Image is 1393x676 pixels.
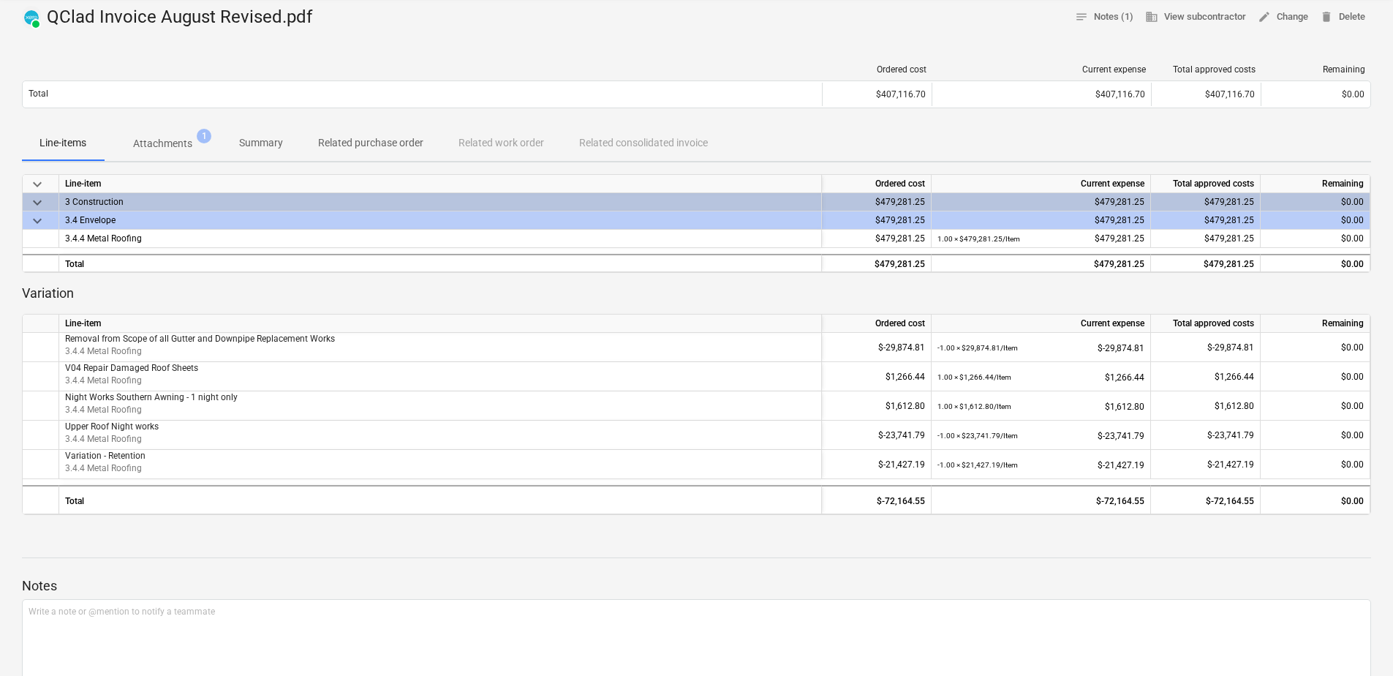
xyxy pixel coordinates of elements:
img: xero.svg [24,10,39,25]
div: $-21,427.19 [937,450,1144,480]
div: $-23,741.79 [1157,421,1254,450]
div: Remaining [1267,64,1365,75]
div: $479,281.25 [1157,211,1254,230]
div: $479,281.25 [1157,255,1254,274]
p: V04 Repair Damaged Roof Sheets [65,362,815,375]
div: Current expense [932,315,1151,333]
span: keyboard_arrow_down [29,212,46,230]
span: Notes (1) [1075,9,1133,26]
div: $-29,874.81 [828,333,925,362]
span: keyboard_arrow_down [29,194,46,211]
p: Variation [22,285,1371,302]
p: Summary [239,135,283,151]
span: 3.4.4 Metal Roofing [65,375,142,386]
div: $407,116.70 [938,89,1145,99]
p: Total [29,88,48,100]
div: $1,266.44 [1157,362,1254,391]
span: 3.4.4 Metal Roofing [65,463,142,473]
p: Related purchase order [318,135,423,151]
small: -1.00 × $21,427.19 / Item [937,461,1018,469]
div: $-23,741.79 [937,421,1144,451]
div: 3 Construction [65,193,815,211]
button: Notes (1) [1069,6,1139,29]
div: Total approved costs [1151,175,1261,193]
div: $0.00 [1266,391,1364,421]
span: notes [1075,10,1088,23]
div: $1,612.80 [937,391,1144,421]
p: Line-items [39,135,86,151]
p: Notes [22,577,1371,595]
div: $1,612.80 [828,391,925,421]
p: Variation - Retention [65,450,815,462]
span: 3.4.4 Metal Roofing [65,405,142,415]
span: keyboard_arrow_down [29,176,46,193]
small: 1.00 × $479,281.25 / Item [937,235,1020,243]
span: 3.4.4 Metal Roofing [65,346,142,356]
div: QClad Invoice August Revised.pdf [22,6,318,29]
div: $479,281.25 [828,193,925,211]
div: $479,281.25 [828,255,925,274]
div: Total [59,485,822,514]
div: 3.4 Envelope [65,211,815,229]
small: -1.00 × $29,874.81 / Item [937,344,1018,352]
span: Delete [1320,9,1365,26]
div: $479,281.25 [937,255,1144,274]
span: 3.4.4 Metal Roofing [65,233,142,244]
div: $479,281.25 [1157,230,1254,248]
div: Total approved costs [1158,64,1256,75]
div: $479,281.25 [937,211,1144,230]
div: $407,116.70 [1158,89,1255,99]
button: Delete [1314,6,1371,29]
small: -1.00 × $23,741.79 / Item [937,432,1018,440]
button: View subcontractor [1139,6,1252,29]
div: $0.00 [1266,230,1364,248]
div: $0.00 [1266,421,1364,450]
div: $-72,164.55 [828,487,925,516]
div: $479,281.25 [828,230,925,248]
p: Attachments [133,136,192,151]
div: Ordered cost [822,315,932,333]
span: Change [1258,9,1308,26]
div: $479,281.25 [937,230,1144,248]
div: $0.00 [1266,450,1364,479]
div: $-23,741.79 [828,421,925,450]
div: $0.00 [1266,211,1364,230]
div: $0.00 [1266,255,1364,274]
p: Removal from Scope of all Gutter and Downpipe Replacement Works [65,333,815,345]
p: Night Works Southern Awning - 1 night only [65,391,815,404]
button: Change [1252,6,1314,29]
div: $0.00 [1266,362,1364,391]
small: 1.00 × $1,266.44 / Item [937,373,1011,381]
span: 1 [197,129,211,143]
div: Line-item [59,315,822,333]
div: Line-item [59,175,822,193]
div: $-72,164.55 [1157,487,1254,516]
div: $479,281.25 [937,193,1144,211]
div: $479,281.25 [828,211,925,230]
div: $1,266.44 [937,362,1144,392]
div: $0.00 [1266,193,1364,211]
p: Upper Roof Night works [65,421,815,433]
div: Ordered cost [822,175,932,193]
div: $1,612.80 [1157,391,1254,421]
div: Remaining [1261,175,1370,193]
div: $-72,164.55 [937,487,1144,516]
small: 1.00 × $1,612.80 / Item [937,402,1011,410]
iframe: Chat Widget [1320,606,1393,676]
span: edit [1258,10,1271,23]
div: $-21,427.19 [828,450,925,479]
div: $-29,874.81 [1157,333,1254,362]
div: Current expense [938,64,1146,75]
span: 3.4.4 Metal Roofing [65,434,142,444]
span: View subcontractor [1145,9,1246,26]
div: $-29,874.81 [937,333,1144,363]
div: $407,116.70 [828,89,926,99]
span: delete [1320,10,1333,23]
div: Remaining [1261,315,1370,333]
div: Ordered cost [828,64,926,75]
div: Total [59,254,822,272]
div: $479,281.25 [1157,193,1254,211]
div: $1,266.44 [828,362,925,391]
div: $-21,427.19 [1157,450,1254,479]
